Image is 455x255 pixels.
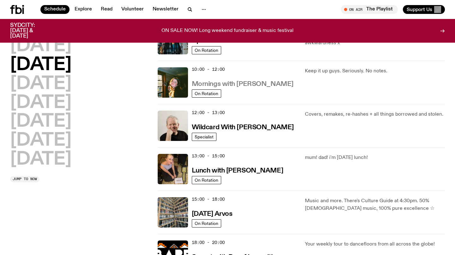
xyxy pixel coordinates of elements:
a: Newsletter [149,5,182,14]
span: Specialist [195,134,214,139]
span: Jump to now [13,177,37,181]
a: On Rotation [192,219,221,228]
button: [DATE] [10,56,71,74]
span: On Rotation [195,221,218,226]
a: Read [97,5,116,14]
h3: [DATE] Arvos [192,211,233,217]
span: Support Us [407,7,432,12]
button: [DATE] [10,132,71,149]
span: On Rotation [195,178,218,182]
span: On Rotation [195,91,218,96]
a: Specialist [192,133,216,141]
a: Wildcard With [PERSON_NAME] [192,123,294,131]
button: [DATE] [10,94,71,112]
a: On Rotation [192,46,221,54]
span: On Rotation [195,48,218,52]
a: Lunch with [PERSON_NAME] [192,166,283,174]
a: [DATE] Arvos [192,209,233,217]
button: Jump to now [10,176,39,182]
p: ON SALE NOW! Long weekend fundraiser & music festival [161,28,294,34]
button: [DATE] [10,37,71,55]
img: Stuart is smiling charmingly, wearing a black t-shirt against a stark white background. [158,111,188,141]
a: Mornings with [PERSON_NAME] [192,80,294,88]
a: Volunteer [118,5,148,14]
button: Support Us [403,5,445,14]
span: 18:00 - 20:00 [192,240,225,246]
img: SLC lunch cover [158,154,188,184]
p: Your weekly tour to dancefloors from all across the globe! [305,240,445,248]
a: Schedule [40,5,70,14]
a: On Rotation [192,176,221,184]
button: [DATE] [10,151,71,168]
img: Freya smiles coyly as she poses for the image. [158,67,188,98]
h3: SYDCITY: [DATE] & [DATE] [10,23,51,39]
a: On Rotation [192,89,221,98]
button: On AirThe Playlist [341,5,398,14]
span: 15:00 - 18:00 [192,196,225,202]
button: [DATE] [10,113,71,131]
p: Music and more. There's Culture Guide at 4:30pm. 50% [DEMOGRAPHIC_DATA] music, 100% pure excellen... [305,197,445,212]
a: Explore [71,5,96,14]
img: A corner shot of the fbi music library [158,197,188,228]
p: Keep it up guys. Seriously. No notes. [305,67,445,75]
span: 10:00 - 12:00 [192,66,225,72]
p: mum! dad! i'm [DATE] lunch! [305,154,445,161]
p: Covers, remakes, re-hashes + all things borrowed and stolen. [305,111,445,118]
button: [DATE] [10,75,71,93]
span: 12:00 - 13:00 [192,110,225,116]
h3: Wildcard With [PERSON_NAME] [192,124,294,131]
h3: Mornings with [PERSON_NAME] [192,81,294,88]
h3: Lunch with [PERSON_NAME] [192,167,283,174]
span: 13:00 - 15:00 [192,153,225,159]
